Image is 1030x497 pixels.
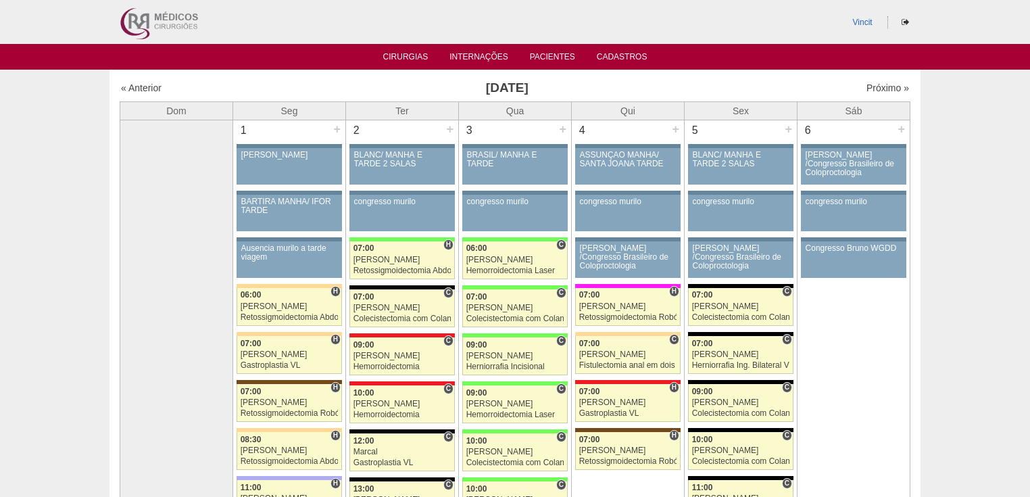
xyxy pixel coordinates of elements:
[579,435,600,444] span: 07:00
[233,120,254,141] div: 1
[692,409,790,418] div: Colecistectomia com Colangiografia VL
[579,398,677,407] div: [PERSON_NAME]
[466,388,487,398] span: 09:00
[241,387,262,396] span: 07:00
[443,431,453,442] span: Consultório
[575,237,681,241] div: Key: Aviso
[459,120,480,141] div: 3
[692,435,713,444] span: 10:00
[241,290,262,300] span: 06:00
[692,290,713,300] span: 07:00
[443,335,453,346] span: Consultório
[443,479,453,490] span: Consultório
[801,144,906,148] div: Key: Aviso
[572,120,593,141] div: 4
[237,195,342,231] a: BARTIRA MANHÃ/ IFOR TARDE
[580,151,677,168] div: ASSUNÇÃO MANHÃ/ SANTA JOANA TARDE
[466,340,487,350] span: 09:00
[383,52,428,66] a: Cirurgias
[349,285,455,289] div: Key: Blanc
[579,387,600,396] span: 07:00
[353,484,374,494] span: 13:00
[466,436,487,446] span: 10:00
[349,237,455,241] div: Key: Brasil
[466,410,564,419] div: Hemorroidectomia Laser
[466,243,487,253] span: 06:00
[353,410,451,419] div: Hemorroidectomia
[685,101,798,120] th: Sex
[349,195,455,231] a: congresso murilo
[692,446,790,455] div: [PERSON_NAME]
[241,313,339,322] div: Retossigmoidectomia Abdominal VL
[896,120,907,138] div: +
[556,287,566,298] span: Consultório
[466,314,564,323] div: Colecistectomia com Colangiografia VL
[669,334,679,345] span: Consultório
[353,362,451,371] div: Hemorroidectomia
[806,197,902,206] div: congresso murilo
[692,387,713,396] span: 09:00
[575,336,681,374] a: C 07:00 [PERSON_NAME] Fistulectomia anal em dois tempos
[462,385,568,423] a: C 09:00 [PERSON_NAME] Hemorroidectomia Laser
[349,148,455,185] a: BLANC/ MANHÃ E TARDE 2 SALAS
[353,292,374,302] span: 07:00
[241,350,339,359] div: [PERSON_NAME]
[556,239,566,250] span: Consultório
[866,82,909,93] a: Próximo »
[462,195,568,231] a: congresso murilo
[466,304,564,312] div: [PERSON_NAME]
[459,101,572,120] th: Qua
[692,302,790,311] div: [PERSON_NAME]
[669,382,679,393] span: Hospital
[692,339,713,348] span: 07:00
[572,101,685,120] th: Qui
[557,120,568,138] div: +
[462,144,568,148] div: Key: Aviso
[782,286,792,297] span: Consultório
[237,237,342,241] div: Key: Aviso
[466,266,564,275] div: Hemorroidectomia Laser
[349,385,455,423] a: C 10:00 [PERSON_NAME] Hemorroidectomia
[349,433,455,471] a: C 12:00 Marcal Gastroplastia VL
[466,362,564,371] div: Herniorrafia Incisional
[353,243,374,253] span: 07:00
[782,430,792,441] span: Consultório
[241,151,338,160] div: [PERSON_NAME]
[466,256,564,264] div: [PERSON_NAME]
[349,191,455,195] div: Key: Aviso
[575,384,681,422] a: H 07:00 [PERSON_NAME] Gastroplastia VL
[237,476,342,480] div: Key: Christóvão da Gama
[579,313,677,322] div: Retossigmoidectomia Robótica
[597,52,647,66] a: Cadastros
[467,197,564,206] div: congresso murilo
[853,18,873,27] a: Vincit
[575,195,681,231] a: congresso murilo
[685,120,706,141] div: 5
[349,333,455,337] div: Key: Assunção
[579,457,677,466] div: Retossigmoidectomia Robótica
[692,483,713,492] span: 11:00
[902,18,909,26] i: Sair
[349,429,455,433] div: Key: Blanc
[575,191,681,195] div: Key: Aviso
[782,334,792,345] span: Consultório
[237,191,342,195] div: Key: Aviso
[241,244,338,262] div: Ausencia murilo a tarde viagem
[688,384,793,422] a: C 09:00 [PERSON_NAME] Colecistectomia com Colangiografia VL
[462,148,568,185] a: BRASIL/ MANHÃ E TARDE
[688,428,793,432] div: Key: Blanc
[346,101,459,120] th: Ter
[331,120,343,138] div: +
[353,436,374,446] span: 12:00
[354,197,451,206] div: congresso murilo
[462,433,568,471] a: C 10:00 [PERSON_NAME] Colecistectomia com Colangiografia VL
[120,101,233,120] th: Dom
[462,477,568,481] div: Key: Brasil
[241,435,262,444] span: 08:30
[575,284,681,288] div: Key: Pro Matre
[688,191,793,195] div: Key: Aviso
[349,144,455,148] div: Key: Aviso
[462,381,568,385] div: Key: Brasil
[688,288,793,326] a: C 07:00 [PERSON_NAME] Colecistectomia com Colangiografia VL
[353,266,451,275] div: Retossigmoidectomia Abdominal VL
